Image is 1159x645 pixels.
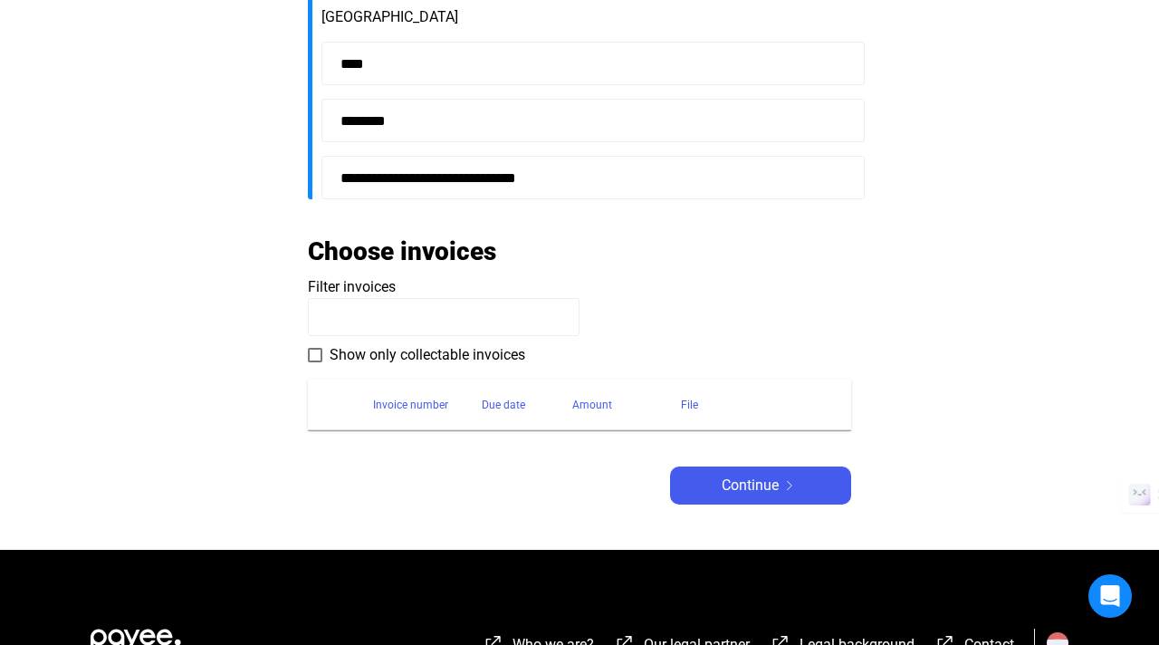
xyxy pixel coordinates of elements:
[482,394,525,416] div: Due date
[681,394,698,416] div: File
[330,344,525,366] span: Show only collectable invoices
[722,475,779,496] span: Continue
[1088,574,1132,618] div: Open Intercom Messenger
[681,394,829,416] div: File
[373,394,448,416] div: Invoice number
[572,394,681,416] div: Amount
[321,6,851,28] div: [GEOGRAPHIC_DATA]
[779,481,800,490] img: arrow-right-white
[572,394,612,416] div: Amount
[308,278,396,295] span: Filter invoices
[482,394,572,416] div: Due date
[373,394,482,416] div: Invoice number
[670,467,851,505] button: Continuearrow-right-white
[308,236,496,267] h2: Choose invoices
